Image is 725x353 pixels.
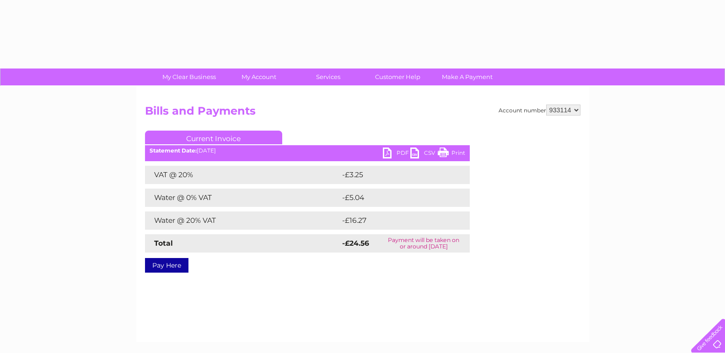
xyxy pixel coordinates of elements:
b: Statement Date: [150,147,197,154]
td: -£5.04 [340,189,451,207]
a: CSV [410,148,438,161]
td: Payment will be taken on or around [DATE] [378,234,470,253]
a: My Account [221,68,296,85]
a: My Clear Business [151,68,227,85]
a: Customer Help [360,68,435,85]
a: Current Invoice [145,131,282,144]
strong: -£24.56 [342,239,369,248]
a: Make A Payment [430,68,505,85]
td: -£16.27 [340,211,452,230]
td: Water @ 0% VAT [145,189,340,207]
div: [DATE] [145,148,470,154]
strong: Total [154,239,173,248]
a: Print [438,148,465,161]
td: VAT @ 20% [145,166,340,184]
h2: Bills and Payments [145,105,580,122]
td: -£3.25 [340,166,450,184]
div: Account number [499,105,580,116]
a: PDF [383,148,410,161]
a: Services [290,68,366,85]
td: Water @ 20% VAT [145,211,340,230]
a: Pay Here [145,258,188,273]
